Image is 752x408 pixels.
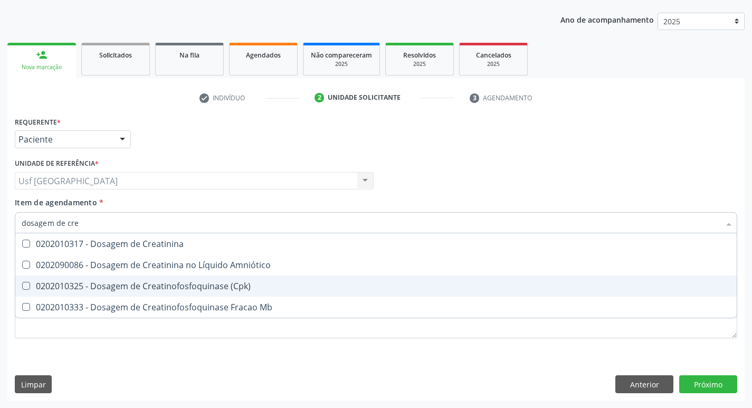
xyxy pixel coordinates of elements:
button: Próximo [679,375,737,393]
span: Agendados [246,51,281,60]
span: Não compareceram [311,51,372,60]
div: 2025 [467,60,520,68]
button: Anterior [615,375,673,393]
div: 2025 [393,60,446,68]
div: 0202090086 - Dosagem de Creatinina no Líquido Amniótico [22,261,730,269]
p: Ano de acompanhamento [560,13,654,26]
span: Paciente [18,134,109,145]
label: Unidade de referência [15,156,99,172]
div: 0202010325 - Dosagem de Creatinofosfoquinase (Cpk) [22,282,730,290]
label: Requerente [15,114,61,130]
div: Unidade solicitante [328,93,401,102]
button: Limpar [15,375,52,393]
span: Resolvidos [403,51,436,60]
span: Cancelados [476,51,511,60]
span: Item de agendamento [15,197,97,207]
div: 2025 [311,60,372,68]
span: Na fila [179,51,199,60]
div: 0202010333 - Dosagem de Creatinofosfoquinase Fracao Mb [22,303,730,311]
input: Buscar por procedimentos [22,212,720,233]
div: Nova marcação [15,63,69,71]
div: 2 [315,93,324,102]
span: Solicitados [99,51,132,60]
div: person_add [36,49,47,61]
div: 0202010317 - Dosagem de Creatinina [22,240,730,248]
